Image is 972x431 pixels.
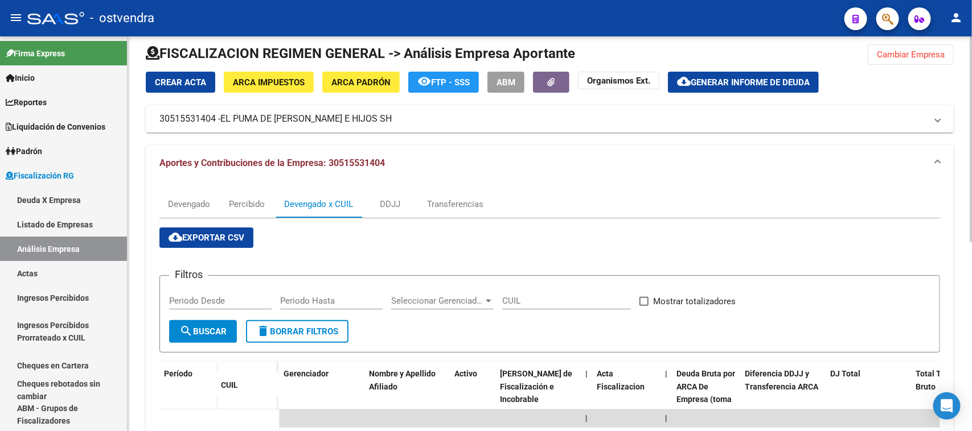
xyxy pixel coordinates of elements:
span: Padrón [6,145,42,158]
span: EL PUMA DE [PERSON_NAME] E HIJOS SH [220,113,392,125]
span: Acta Fiscalizacion [597,369,645,391]
button: Cambiar Empresa [868,44,954,65]
span: | [585,413,588,422]
h1: FISCALIZACION REGIMEN GENERAL -> Análisis Empresa Aportante [146,44,575,63]
button: Organismos Ext. [578,72,659,89]
div: DDJJ [380,198,400,210]
span: Inicio [6,72,35,84]
span: - ostvendra [90,6,154,31]
div: Open Intercom Messenger [933,392,961,420]
span: Diferencia DDJJ y Transferencia ARCA [745,369,818,391]
mat-icon: remove_red_eye [417,74,431,88]
h3: Filtros [169,267,208,283]
mat-icon: cloud_download [169,230,182,244]
button: ARCA Padrón [322,72,400,93]
button: Buscar [169,320,237,343]
span: Firma Express [6,47,65,60]
span: Liquidación de Convenios [6,121,105,133]
span: FTP - SSS [431,77,470,88]
span: ARCA Padrón [331,77,391,88]
span: ABM [497,77,515,88]
span: Exportar CSV [169,233,244,243]
span: Nombre y Apellido Afiliado [369,369,436,391]
span: Generar informe de deuda [691,77,810,88]
mat-icon: cloud_download [677,74,691,88]
mat-expansion-panel-header: 30515531404 -EL PUMA DE [PERSON_NAME] E HIJOS SH [146,105,954,132]
span: Buscar [179,326,227,337]
mat-icon: search [179,324,193,338]
span: Período [164,369,192,378]
mat-icon: menu [9,11,23,24]
span: [PERSON_NAME] de Fiscalización e Incobrable [500,369,572,404]
datatable-header-cell: CUIL [216,373,279,397]
span: Seleccionar Gerenciador [391,296,483,306]
mat-icon: person [949,11,963,24]
span: Activo [454,369,477,378]
button: ABM [487,72,524,93]
span: Cambiar Empresa [877,49,945,60]
button: Exportar CSV [159,227,253,248]
span: Borrar Filtros [256,326,338,337]
span: DJ Total [830,369,860,378]
span: Gerenciador [284,369,329,378]
strong: Organismos Ext. [587,76,650,86]
button: Borrar Filtros [246,320,348,343]
mat-icon: delete [256,324,270,338]
mat-panel-title: 30515531404 - [159,113,926,125]
div: Devengado [168,198,210,210]
button: ARCA Impuestos [224,72,314,93]
span: Fiscalización RG [6,169,74,182]
span: Deuda Bruta por ARCA De Empresa (toma en cuenta todos los afiliados) [676,369,735,430]
div: Transferencias [427,198,483,210]
span: Reportes [6,96,47,109]
span: | [585,369,588,378]
span: CUIL [221,380,238,389]
mat-expansion-panel-header: Aportes y Contribuciones de la Empresa: 30515531404 [146,145,954,181]
div: Devengado x CUIL [284,198,353,210]
span: | [665,369,667,378]
button: Crear Acta [146,72,215,93]
button: FTP - SSS [408,72,479,93]
span: Crear Acta [155,77,206,88]
button: Generar informe de deuda [668,72,819,93]
span: Aportes y Contribuciones de la Empresa: 30515531404 [159,158,385,168]
span: | [665,413,667,422]
div: Percibido [229,198,265,210]
datatable-header-cell: Período [159,362,216,409]
span: Mostrar totalizadores [653,295,736,308]
span: ARCA Impuestos [233,77,305,88]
